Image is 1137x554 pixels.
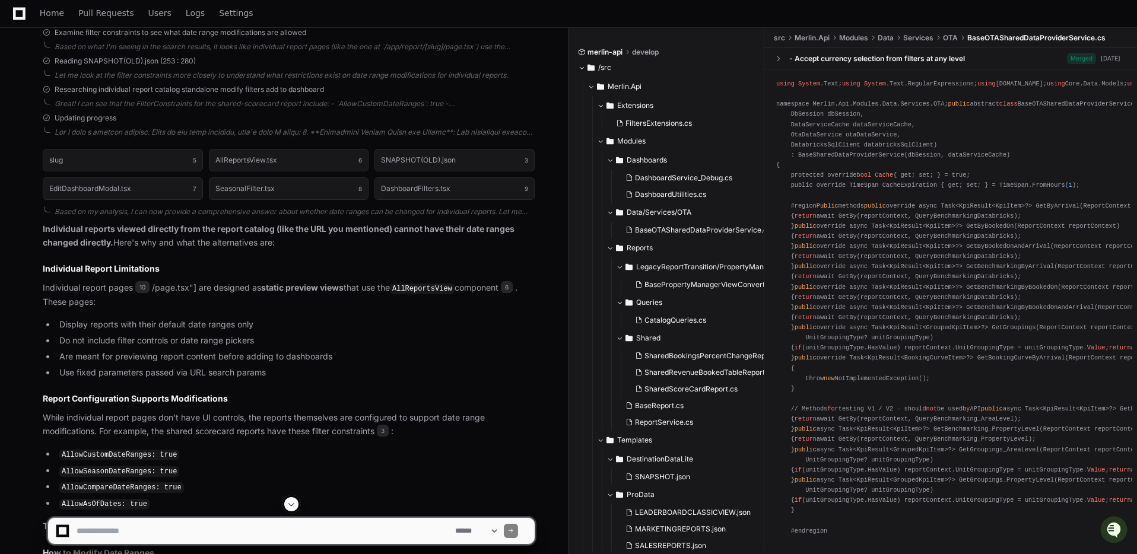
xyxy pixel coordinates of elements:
[597,132,774,151] button: Modules
[616,241,623,255] svg: Directory
[795,273,817,280] span: return
[587,47,623,57] span: merlin-api
[795,243,817,250] span: public
[606,203,784,222] button: Data/Services/OTA
[53,100,163,110] div: We're available if you need us!
[795,344,802,351] span: if
[135,281,150,293] span: 10
[625,119,692,128] span: FiltersExtensions.cs
[55,207,535,216] div: Based on my analysis, I can now provide a comprehensive answer about whether date ranges can be c...
[621,222,777,238] button: BaseOTASharedDataProviderService.cs
[186,9,205,17] span: Logs
[795,446,817,453] span: public
[12,88,33,110] img: 1756235613930-3d25f9e4-fa56-45dd-b3ad-e072dfbd1548
[374,177,535,200] button: DashboardFilters.tsx9
[209,177,369,200] button: SeasonalFilter.tsx8
[219,9,253,17] span: Settings
[12,148,31,175] img: Robert Klasen
[578,58,755,77] button: /src
[789,54,965,63] div: - Accept currency selection from filters at any level
[644,280,781,289] span: BasePropertyManagerViewConverter.cs
[616,293,793,312] button: Queries
[627,155,667,165] span: Dashboards
[864,80,886,87] span: System
[184,127,216,141] button: See all
[795,435,817,442] span: return
[55,113,116,123] span: Updating progress
[621,170,777,186] button: DashboardService_Debug.cs
[12,12,36,36] img: PlayerZero
[616,452,623,466] svg: Directory
[636,262,793,272] span: LegacyReportTransition/PropertyManagerViews
[25,88,46,110] img: 8294786374016_798e290d9caffa94fd1d_72.jpg
[635,225,771,235] span: BaseOTASharedDataProviderService.cs
[616,257,793,276] button: LegacyReportTransition/PropertyManagerViews
[1109,344,1131,351] span: return
[525,184,528,193] span: 9
[56,350,535,364] li: Are meant for previewing report content before adding to dashboards
[358,184,362,193] span: 8
[839,33,868,43] span: Modules
[358,155,362,165] span: 6
[55,128,535,137] div: Lor I dolo s ametcon adipisc. Elits do eiu temp incididu, utla'e dolo M aliqu: 8. **Enimadmini Ve...
[817,202,839,209] span: Public
[795,33,830,43] span: Merlin.Api
[381,185,450,192] h1: DashboardFilters.tsx
[635,418,693,427] span: ReportService.cs
[525,155,528,165] span: 3
[617,435,652,445] span: Templates
[926,405,937,412] span: not
[59,450,179,460] code: AllowCustomDateRanges: true
[630,381,786,397] button: SharedScoreCardReport.cs
[630,312,786,329] button: CatalogQueries.cs
[616,153,623,167] svg: Directory
[105,159,129,168] span: [DATE]
[24,160,33,169] img: 1756235613930-3d25f9e4-fa56-45dd-b3ad-e072dfbd1548
[627,208,691,217] span: Data/Services/OTA
[999,100,1018,107] span: class
[587,77,765,96] button: Merlin.Api
[606,433,614,447] svg: Directory
[824,375,834,382] span: new
[606,134,614,148] svg: Directory
[630,348,786,364] button: SharedBookingsPercentChangeReport.cs
[621,397,786,414] button: BaseReport.cs
[795,425,817,432] span: public
[99,159,103,168] span: •
[43,263,535,275] h2: Individual Report Limitations
[597,79,604,94] svg: Directory
[55,42,535,52] div: Based on what I'm seeing in the search results, it looks like individual report pages (like the o...
[878,33,894,43] span: Data
[617,136,646,146] span: Modules
[43,222,535,250] p: Here's why and what the alternatives are:
[857,171,872,179] span: bool
[795,476,817,483] span: public
[864,202,886,209] span: public
[616,329,793,348] button: Shared
[606,485,774,504] button: ProData
[795,294,817,301] span: return
[635,190,706,199] span: DashboardUtilities.cs
[625,295,633,310] svg: Directory
[40,9,64,17] span: Home
[59,466,179,477] code: AllowSeasonDateRanges: true
[636,298,662,307] span: Queries
[598,63,611,72] span: /src
[795,304,817,311] span: public
[627,454,693,464] span: DestinationDataLite
[374,149,535,171] button: SNAPSHOT(OLD).json3
[59,482,184,493] code: AllowCompareDateRanges: true
[209,149,369,171] button: AllReportsView.tsx6
[43,281,535,308] p: Individual report pages /page.tsx"] are designed as that use the component . These pages:
[606,238,784,257] button: Reports
[84,185,144,195] a: Powered byPylon
[56,366,535,380] li: Use fixed parameters passed via URL search params
[630,276,786,293] button: BasePropertyManagerViewConverter.cs
[606,98,614,113] svg: Directory
[56,318,535,332] li: Display reports with their default date ranges only
[78,9,134,17] span: Pull Requests
[795,212,817,219] span: return
[795,253,817,260] span: return
[1067,53,1096,64] span: Merged
[37,159,96,168] span: [PERSON_NAME]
